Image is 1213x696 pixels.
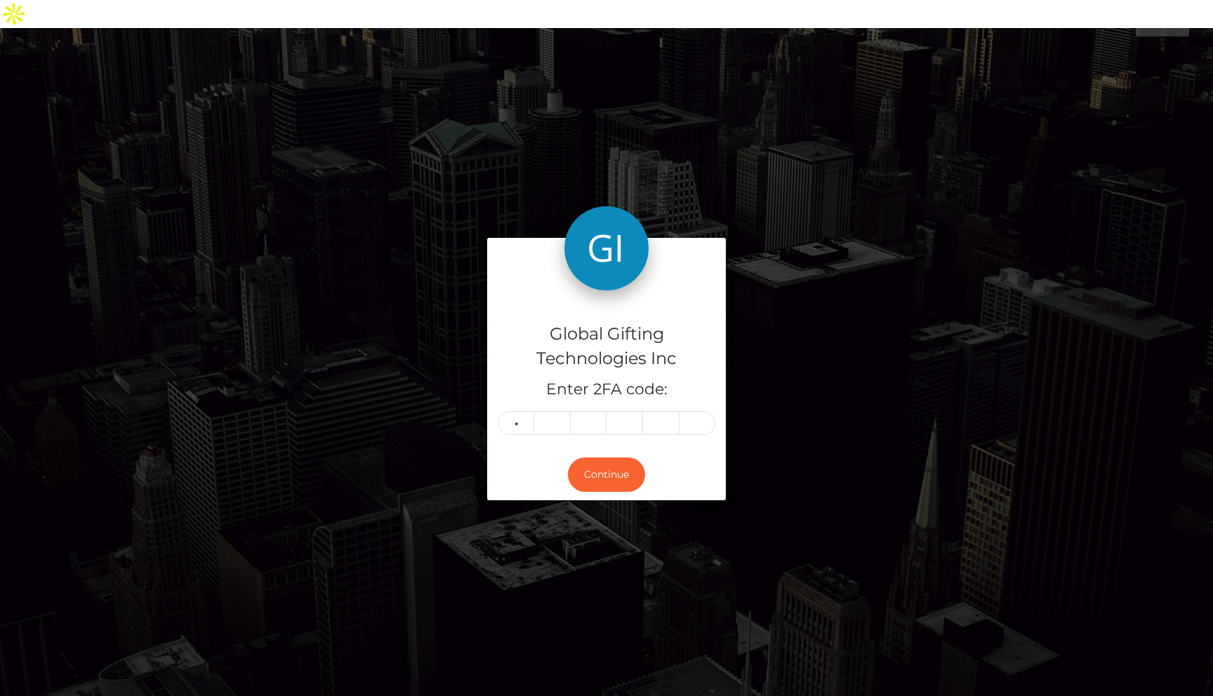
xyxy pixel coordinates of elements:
img: Global Gifting Technologies Inc [564,206,649,290]
button: Continue [568,457,645,492]
a: Login [1136,7,1189,36]
a: Login Page [22,7,76,36]
h5: Enter 2FA code: [498,379,715,401]
h4: Global Gifting Technologies Inc [498,322,715,371]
